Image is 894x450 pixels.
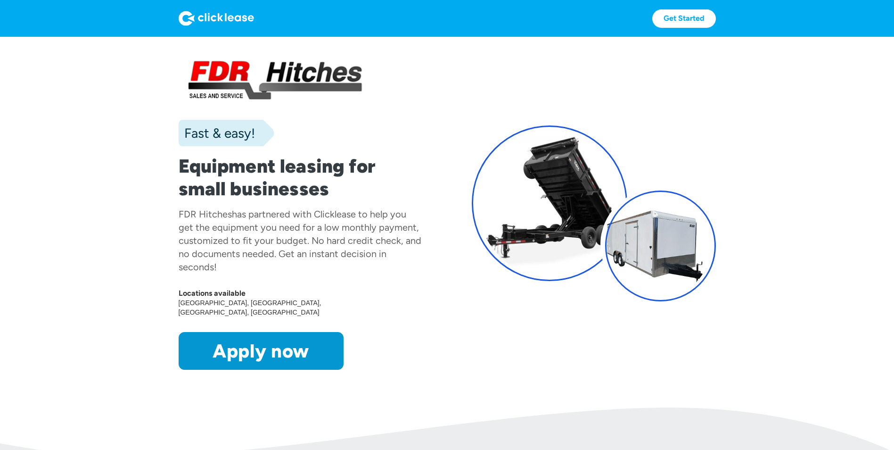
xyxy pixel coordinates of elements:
[179,332,344,370] a: Apply now
[179,155,423,200] h1: Equipment leasing for small businesses
[179,208,232,220] div: FDR Hitches
[179,289,423,298] div: Locations available
[179,298,323,308] div: [GEOGRAPHIC_DATA], [GEOGRAPHIC_DATA]
[179,11,254,26] img: Logo
[179,308,321,317] div: [GEOGRAPHIC_DATA], [GEOGRAPHIC_DATA]
[179,124,255,142] div: Fast & easy!
[179,208,421,273] div: has partnered with Clicklease to help you get the equipment you need for a low monthly payment, c...
[652,9,716,28] a: Get Started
